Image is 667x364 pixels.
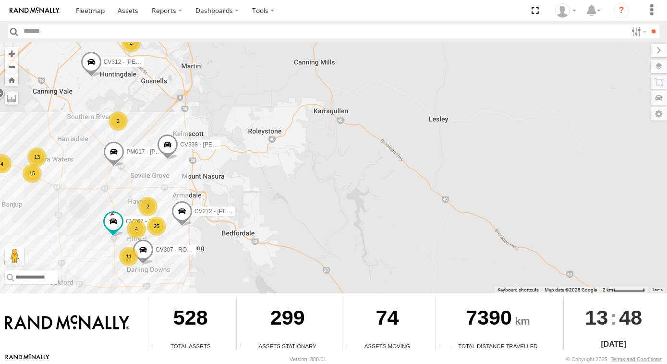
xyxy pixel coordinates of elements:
div: Total Distance Travelled [436,342,559,350]
button: Zoom out [5,60,18,73]
div: 2 [138,197,158,216]
a: Terms (opens in new tab) [653,288,663,291]
div: 74 [342,297,432,342]
div: 15 [23,164,42,183]
span: CV307 - ROCKET [156,246,202,253]
div: Total number of assets current in transit. [342,343,357,350]
div: Jaydon Walker [552,3,580,18]
div: Total Assets [148,342,232,350]
button: Zoom Home [5,73,18,86]
label: Search Filter Options [628,24,648,38]
img: rand-logo.svg [10,7,60,14]
span: 2 km [603,287,613,292]
span: 13 [585,297,608,338]
div: Version: 308.01 [290,356,326,362]
span: CV338 - [PERSON_NAME] [180,141,250,147]
span: 48 [619,297,642,338]
button: Keyboard shortcuts [497,287,539,293]
button: Map Scale: 2 km per 62 pixels [600,287,648,293]
div: Total number of assets current stationary. [237,343,251,350]
div: 13 [27,147,47,167]
span: CV312 - [PERSON_NAME] [103,59,173,65]
label: Measure [5,91,18,105]
div: © Copyright 2025 - [566,356,662,362]
div: 25 [147,217,166,236]
div: 2 [121,33,141,52]
a: Visit our Website [5,354,49,364]
i: ? [614,3,629,18]
div: Total distance travelled by all assets within specified date range and applied filters [436,343,450,350]
div: Assets Stationary [237,342,339,350]
span: CV272 - [PERSON_NAME] [194,207,265,214]
label: Map Settings [651,107,667,121]
div: 2 [109,111,128,131]
div: 4 [127,219,146,239]
div: [DATE] [564,339,664,350]
span: Map data ©2025 Google [545,287,597,292]
button: Zoom in [5,47,18,60]
div: 299 [237,297,339,342]
div: 528 [148,297,232,342]
div: : [564,297,664,338]
div: Total number of Enabled Assets [148,343,163,350]
span: CV267 - [PERSON_NAME] [126,218,196,224]
img: Rand McNally [5,315,129,331]
a: Terms and Conditions [611,356,662,362]
span: PM017 - [PERSON_NAME] [126,148,197,155]
div: Assets Moving [342,342,432,350]
div: 7390 [436,297,559,342]
div: 11 [119,247,138,266]
button: Drag Pegman onto the map to open Street View [5,246,24,266]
